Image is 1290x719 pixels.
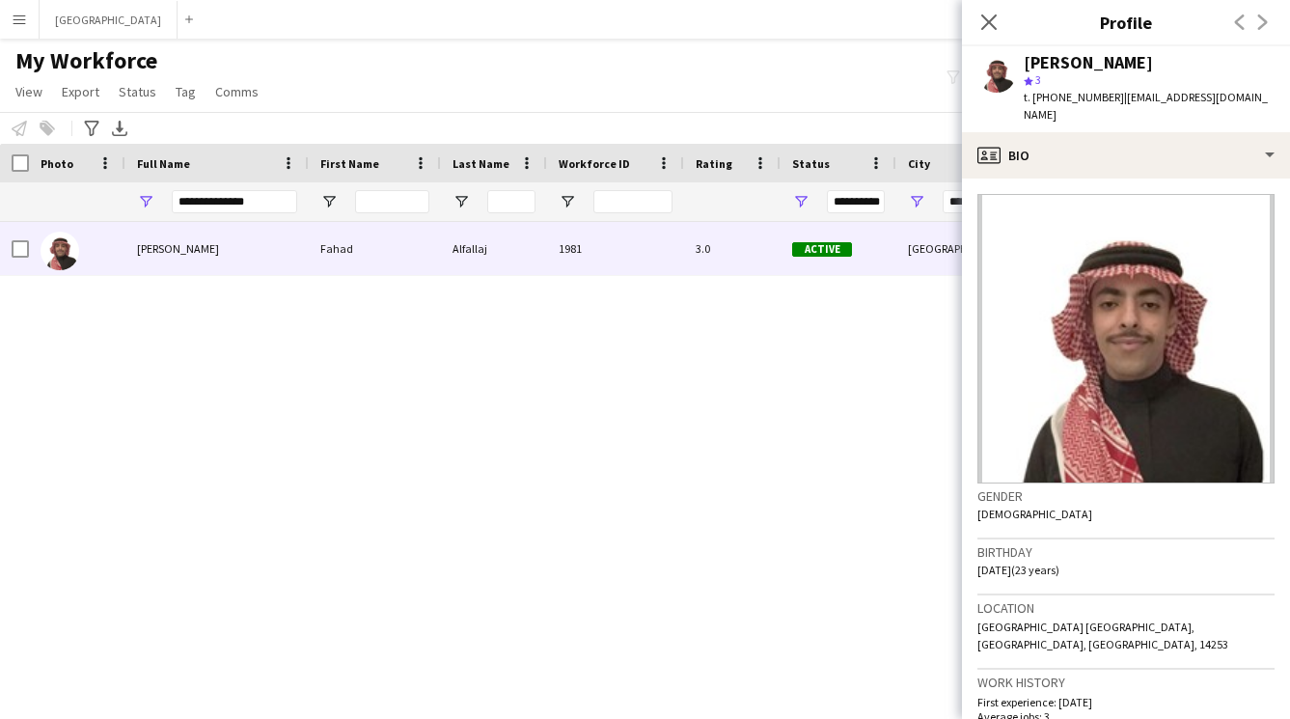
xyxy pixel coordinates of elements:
[977,194,1275,484] img: Crew avatar or photo
[137,156,190,171] span: Full Name
[119,83,156,100] span: Status
[977,487,1275,505] h3: Gender
[792,156,830,171] span: Status
[320,156,379,171] span: First Name
[80,117,103,140] app-action-btn: Advanced filters
[1024,90,1124,104] span: t. [PHONE_NUMBER]
[962,132,1290,179] div: Bio
[977,599,1275,617] h3: Location
[792,193,810,210] button: Open Filter Menu
[593,190,672,213] input: Workforce ID Filter Input
[684,222,781,275] div: 3.0
[696,156,732,171] span: Rating
[54,79,107,104] a: Export
[977,695,1275,709] p: First experience: [DATE]
[453,156,509,171] span: Last Name
[977,563,1059,577] span: [DATE] (23 years)
[176,83,196,100] span: Tag
[1035,72,1041,87] span: 3
[40,1,178,39] button: [GEOGRAPHIC_DATA]
[207,79,266,104] a: Comms
[977,620,1228,651] span: [GEOGRAPHIC_DATA] [GEOGRAPHIC_DATA], [GEOGRAPHIC_DATA], [GEOGRAPHIC_DATA], 14253
[908,156,930,171] span: City
[108,117,131,140] app-action-btn: Export XLSX
[355,190,429,213] input: First Name Filter Input
[441,222,547,275] div: Alfallaj
[41,232,79,270] img: Fahad Alfallaj
[8,79,50,104] a: View
[172,190,297,213] input: Full Name Filter Input
[908,193,925,210] button: Open Filter Menu
[487,190,535,213] input: Last Name Filter Input
[977,507,1092,521] span: [DEMOGRAPHIC_DATA]
[559,156,630,171] span: Workforce ID
[309,222,441,275] div: Fahad
[977,674,1275,691] h3: Work history
[896,222,1012,275] div: [GEOGRAPHIC_DATA]
[792,242,852,257] span: Active
[320,193,338,210] button: Open Filter Menu
[15,46,157,75] span: My Workforce
[453,193,470,210] button: Open Filter Menu
[15,83,42,100] span: View
[41,156,73,171] span: Photo
[1024,54,1153,71] div: [PERSON_NAME]
[559,193,576,210] button: Open Filter Menu
[137,193,154,210] button: Open Filter Menu
[62,83,99,100] span: Export
[1024,90,1268,122] span: | [EMAIL_ADDRESS][DOMAIN_NAME]
[111,79,164,104] a: Status
[547,222,684,275] div: 1981
[168,79,204,104] a: Tag
[977,543,1275,561] h3: Birthday
[962,10,1290,35] h3: Profile
[137,241,219,256] span: [PERSON_NAME]
[215,83,259,100] span: Comms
